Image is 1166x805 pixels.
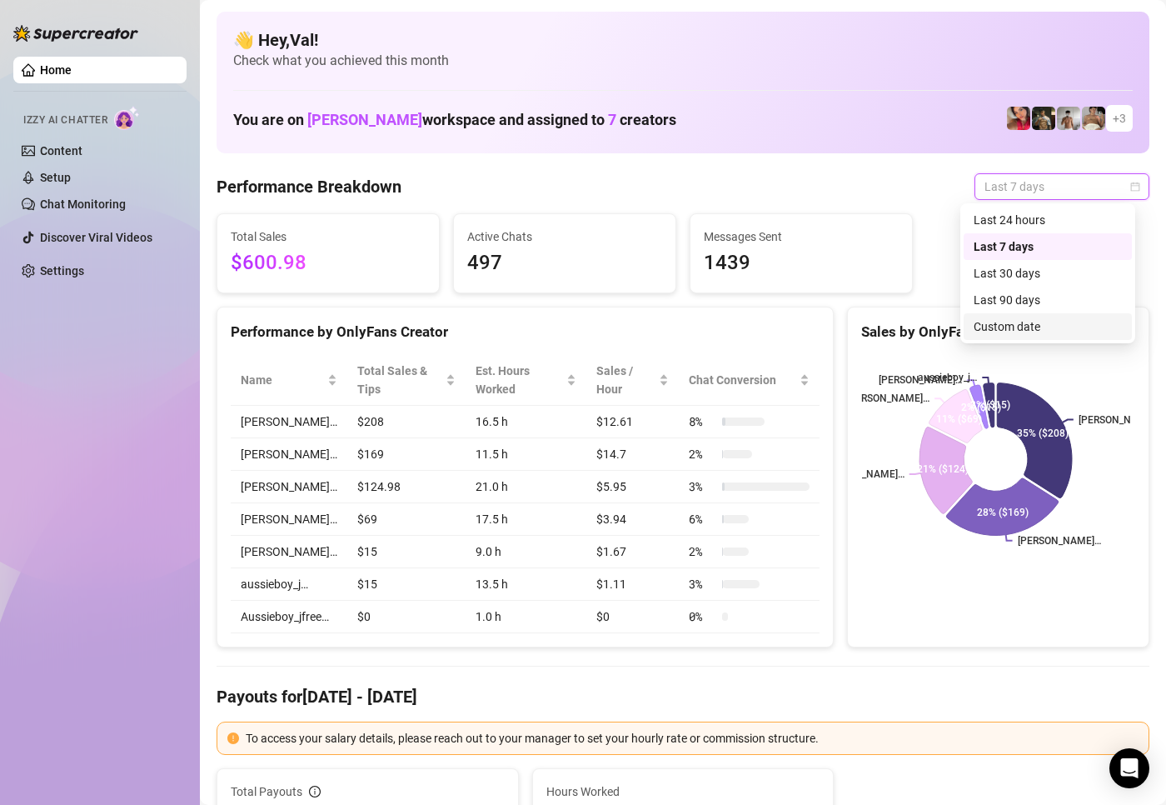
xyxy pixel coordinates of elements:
td: $15 [347,536,466,568]
span: 6 % [689,510,715,528]
span: Total Payouts [231,782,302,801]
td: 1.0 h [466,601,586,633]
th: Total Sales & Tips [347,355,466,406]
img: AI Chatter [114,106,140,130]
img: logo-BBDzfeDw.svg [13,25,138,42]
div: Est. Hours Worked [476,362,563,398]
span: Sales / Hour [596,362,655,398]
a: Home [40,63,72,77]
span: Hours Worked [546,782,820,801]
div: Last 30 days [974,264,1122,282]
div: Custom date [964,313,1132,340]
h1: You are on workspace and assigned to creators [233,111,676,129]
img: Aussieboy_jfree [1082,107,1105,130]
text: [PERSON_NAME]… [821,468,904,480]
span: calendar [1130,182,1140,192]
span: Total Sales & Tips [357,362,442,398]
text: [PERSON_NAME]… [1018,535,1101,547]
td: $124.98 [347,471,466,503]
div: Last 90 days [964,287,1132,313]
td: $1.11 [586,568,679,601]
span: 497 [467,247,662,279]
td: [PERSON_NAME]… [231,438,347,471]
span: $600.98 [231,247,426,279]
span: Messages Sent [704,227,899,246]
h4: Performance Breakdown [217,175,401,198]
h4: Payouts for [DATE] - [DATE] [217,685,1149,708]
img: Tony [1032,107,1055,130]
td: $69 [347,503,466,536]
span: Total Sales [231,227,426,246]
span: + 3 [1113,109,1126,127]
div: Last 7 days [964,233,1132,260]
h4: 👋 Hey, Val ! [233,28,1133,52]
th: Chat Conversion [679,355,820,406]
td: 17.5 h [466,503,586,536]
div: Open Intercom Messenger [1109,748,1149,788]
img: aussieboy_j [1057,107,1080,130]
span: 2 % [689,542,715,561]
span: 8 % [689,412,715,431]
a: Setup [40,171,71,184]
div: To access your salary details, please reach out to your manager to set your hourly rate or commis... [246,729,1139,747]
span: Check what you achieved this month [233,52,1133,70]
div: Last 90 days [974,291,1122,309]
div: Performance by OnlyFans Creator [231,321,820,343]
span: Chat Conversion [689,371,796,389]
div: Last 7 days [974,237,1122,256]
span: 1439 [704,247,899,279]
td: 13.5 h [466,568,586,601]
td: $1.67 [586,536,679,568]
td: 11.5 h [466,438,586,471]
a: Settings [40,264,84,277]
span: info-circle [309,786,321,797]
span: Last 7 days [984,174,1139,199]
text: aussieboy_j… [919,372,978,383]
td: [PERSON_NAME]… [231,471,347,503]
span: [PERSON_NAME] [307,111,422,128]
span: 3 % [689,575,715,593]
th: Sales / Hour [586,355,679,406]
div: Custom date [974,317,1122,336]
td: $169 [347,438,466,471]
span: 2 % [689,445,715,463]
span: exclamation-circle [227,732,239,744]
td: $0 [347,601,466,633]
td: $3.94 [586,503,679,536]
div: Sales by OnlyFans Creator [861,321,1135,343]
a: Chat Monitoring [40,197,126,211]
text: [PERSON_NAME]… [879,375,963,387]
td: aussieboy_j… [231,568,347,601]
td: 9.0 h [466,536,586,568]
td: Aussieboy_jfree… [231,601,347,633]
td: 16.5 h [466,406,586,438]
text: [PERSON_NAME]… [1079,414,1162,426]
span: 0 % [689,607,715,626]
td: $12.61 [586,406,679,438]
img: Vanessa [1007,107,1030,130]
td: [PERSON_NAME]… [231,536,347,568]
td: [PERSON_NAME]… [231,406,347,438]
span: Active Chats [467,227,662,246]
span: 7 [608,111,616,128]
div: Last 30 days [964,260,1132,287]
td: $5.95 [586,471,679,503]
td: [PERSON_NAME]… [231,503,347,536]
div: Last 24 hours [964,207,1132,233]
td: $208 [347,406,466,438]
a: Content [40,144,82,157]
th: Name [231,355,347,406]
span: 3 % [689,477,715,496]
td: 21.0 h [466,471,586,503]
div: Last 24 hours [974,211,1122,229]
text: [PERSON_NAME]… [846,392,929,404]
span: Name [241,371,324,389]
span: Izzy AI Chatter [23,112,107,128]
a: Discover Viral Videos [40,231,152,244]
td: $15 [347,568,466,601]
td: $14.7 [586,438,679,471]
td: $0 [586,601,679,633]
